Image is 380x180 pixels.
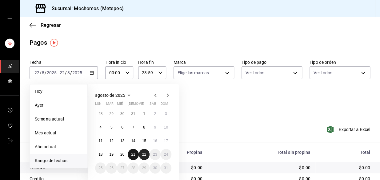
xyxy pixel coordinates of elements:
[139,102,144,108] abbr: viernes
[142,139,146,143] abbr: 15 de agosto de 2025
[131,112,135,116] abbr: 31 de julio de 2025
[95,149,106,160] button: 18 de agosto de 2025
[35,88,82,95] span: Hoy
[120,112,124,116] abbr: 30 de julio de 2025
[132,125,134,129] abbr: 7 de agosto de 2025
[320,165,370,171] div: $0.00
[161,162,171,174] button: 31 de agosto de 2025
[30,38,47,47] div: Pagos
[30,60,98,64] label: Fecha
[131,166,135,170] abbr: 28 de agosto de 2025
[95,108,106,119] button: 28 de julio de 2025
[161,149,171,160] button: 24 de agosto de 2025
[109,166,113,170] abbr: 26 de agosto de 2025
[164,125,168,129] abbr: 10 de agosto de 2025
[143,125,145,129] abbr: 8 de agosto de 2025
[98,112,102,116] abbr: 28 de julio de 2025
[58,70,59,75] span: -
[106,162,117,174] button: 26 de agosto de 2025
[106,135,117,146] button: 12 de agosto de 2025
[164,166,168,170] abbr: 31 de agosto de 2025
[46,70,57,75] input: ----
[117,135,128,146] button: 13 de agosto de 2025
[42,70,45,75] input: --
[40,70,42,75] span: /
[139,135,150,146] button: 15 de agosto de 2025
[128,102,164,108] abbr: jueves
[161,135,171,146] button: 17 de agosto de 2025
[138,60,166,64] label: Hora fin
[98,139,102,143] abbr: 11 de agosto de 2025
[98,152,102,157] abbr: 18 de agosto de 2025
[128,135,138,146] button: 14 de agosto de 2025
[95,93,125,98] span: agosto de 2025
[142,152,146,157] abbr: 22 de agosto de 2025
[128,162,138,174] button: 28 de agosto de 2025
[310,60,370,64] label: Tipo de orden
[120,139,124,143] abbr: 13 de agosto de 2025
[35,144,82,150] span: Año actual
[139,108,150,119] button: 1 de agosto de 2025
[131,152,135,157] abbr: 21 de agosto de 2025
[328,126,370,133] button: Exportar a Excel
[139,162,150,174] button: 29 de agosto de 2025
[139,122,150,133] button: 8 de agosto de 2025
[154,112,156,116] abbr: 2 de agosto de 2025
[121,125,123,129] abbr: 6 de agosto de 2025
[117,108,128,119] button: 30 de julio de 2025
[109,112,113,116] abbr: 29 de julio de 2025
[117,102,123,108] abbr: miércoles
[35,116,82,122] span: Semana actual
[174,60,234,64] label: Marca
[35,102,82,108] span: Ayer
[41,22,61,28] span: Regresar
[35,157,82,164] span: Rango de fechas
[30,22,61,28] button: Regresar
[153,152,157,157] abbr: 23 de agosto de 2025
[95,102,102,108] abbr: lunes
[59,70,65,75] input: --
[7,16,12,21] button: open drawer
[153,166,157,170] abbr: 30 de agosto de 2025
[106,149,117,160] button: 19 de agosto de 2025
[106,108,117,119] button: 29 de julio de 2025
[106,122,117,133] button: 5 de agosto de 2025
[70,70,72,75] span: /
[161,102,168,108] abbr: domingo
[178,70,209,76] span: Elige las marcas
[117,149,128,160] button: 20 de agosto de 2025
[128,108,138,119] button: 31 de julio de 2025
[95,135,106,146] button: 11 de agosto de 2025
[150,102,156,108] abbr: sábado
[320,150,370,155] div: Total
[109,152,113,157] abbr: 19 de agosto de 2025
[212,165,310,171] div: $0.00
[154,125,156,129] abbr: 9 de agosto de 2025
[150,162,160,174] button: 30 de agosto de 2025
[47,5,124,12] h3: Sucursal: Mochomos (Metepec)
[164,152,168,157] abbr: 24 de agosto de 2025
[106,102,113,108] abbr: martes
[117,122,128,133] button: 6 de agosto de 2025
[109,139,113,143] abbr: 12 de agosto de 2025
[153,139,157,143] abbr: 16 de agosto de 2025
[150,149,160,160] button: 23 de agosto de 2025
[164,139,168,143] abbr: 17 de agosto de 2025
[95,162,106,174] button: 25 de agosto de 2025
[35,130,82,136] span: Mes actual
[34,70,40,75] input: --
[120,152,124,157] abbr: 20 de agosto de 2025
[212,150,310,155] div: Total sin propina
[150,108,160,119] button: 2 de agosto de 2025
[142,166,146,170] abbr: 29 de agosto de 2025
[105,60,133,64] label: Hora inicio
[165,112,167,116] abbr: 3 de agosto de 2025
[120,166,124,170] abbr: 27 de agosto de 2025
[242,60,302,64] label: Tipo de pago
[98,166,102,170] abbr: 25 de agosto de 2025
[128,149,138,160] button: 21 de agosto de 2025
[65,70,67,75] span: /
[95,92,133,99] button: agosto de 2025
[161,108,171,119] button: 3 de agosto de 2025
